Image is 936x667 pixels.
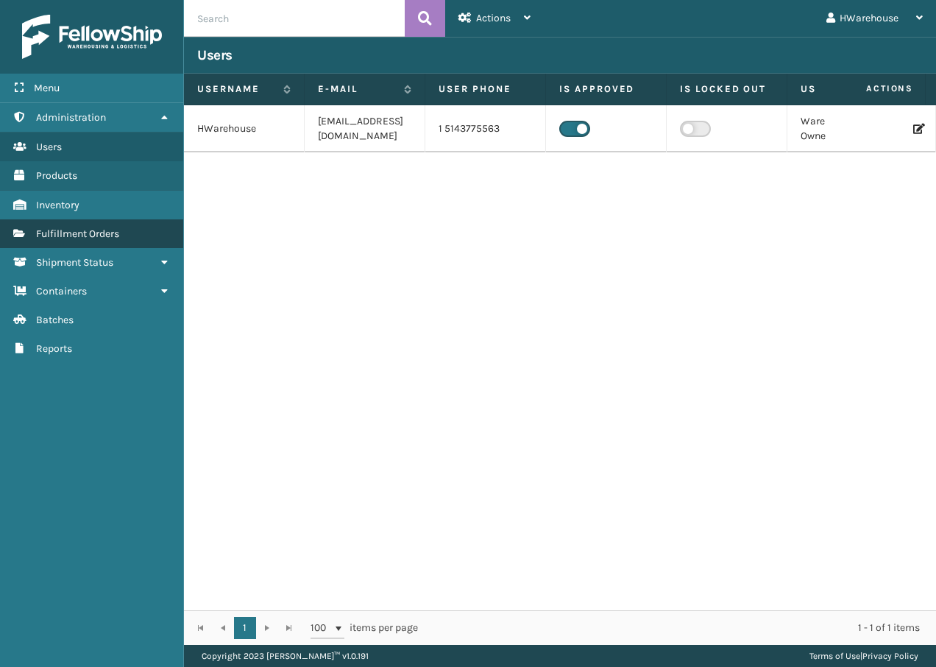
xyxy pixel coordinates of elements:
span: Products [36,169,77,182]
span: Containers [36,285,87,297]
td: [EMAIL_ADDRESS][DOMAIN_NAME] [305,105,425,152]
div: 1 - 1 of 1 items [439,621,920,635]
label: Username [197,82,276,96]
label: User Roles [801,82,894,96]
td: HWarehouse [184,105,305,152]
td: Warehouse Account Owner [787,105,908,152]
label: Is Approved [559,82,653,96]
label: User phone [439,82,532,96]
img: logo [22,15,162,59]
span: 100 [311,621,333,635]
a: Terms of Use [809,651,860,661]
i: Edit [913,124,922,134]
span: Menu [34,82,60,94]
span: Fulfillment Orders [36,227,119,240]
h3: Users [197,46,233,64]
span: Reports [36,342,72,355]
label: E-mail [318,82,397,96]
span: Shipment Status [36,256,113,269]
label: Is Locked Out [680,82,773,96]
p: Copyright 2023 [PERSON_NAME]™ v 1.0.191 [202,645,369,667]
span: Inventory [36,199,79,211]
span: Batches [36,314,74,326]
td: 1 5143775563 [425,105,546,152]
a: Privacy Policy [862,651,918,661]
span: Actions [820,77,922,101]
div: | [809,645,918,667]
a: 1 [234,617,256,639]
span: items per page [311,617,418,639]
span: Administration [36,111,106,124]
span: Users [36,141,62,153]
span: Actions [476,12,511,24]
